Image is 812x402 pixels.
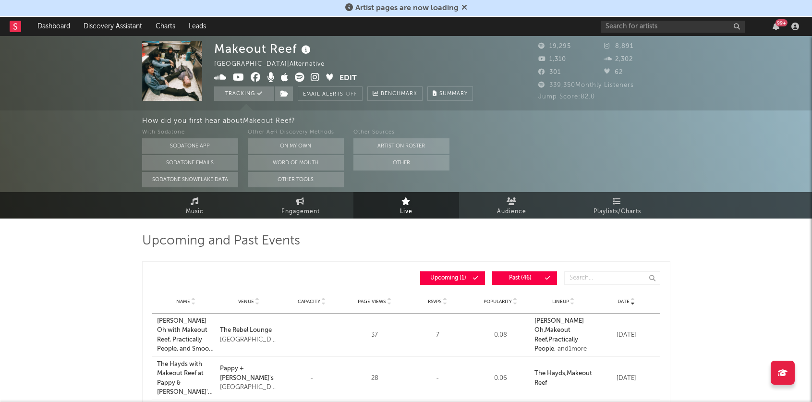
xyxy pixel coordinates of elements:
button: Email AlertsOff [298,86,363,101]
a: Benchmark [367,86,423,101]
button: Sodatone Emails [142,155,238,171]
a: The Hayds with Makeout Reef at Pappy & [PERSON_NAME]'s [GEOGRAPHIC_DATA] ([DATE]) [157,360,215,397]
span: Page Views [358,299,386,305]
a: [PERSON_NAME] Oh, [534,318,584,334]
div: 0.08 [472,330,530,340]
span: Dismiss [461,4,467,12]
input: Search for artists [601,21,745,33]
button: 99+ [773,23,779,30]
button: Summary [427,86,473,101]
span: 339,350 Monthly Listeners [538,82,634,88]
span: Name [176,299,190,305]
button: Tracking [214,86,274,101]
a: The Rebel Lounge [220,326,278,335]
span: Upcoming ( 1 ) [426,275,471,281]
span: 62 [604,69,623,75]
span: 1,310 [538,56,566,62]
div: Makeout Reef [214,41,313,57]
a: Audience [459,192,565,219]
button: Other [353,155,449,171]
div: With Sodatone [142,127,238,138]
div: 99 + [776,19,788,26]
button: Sodatone App [142,138,238,154]
span: Lineup [552,299,569,305]
span: Playlists/Charts [594,206,641,218]
div: [GEOGRAPHIC_DATA], [GEOGRAPHIC_DATA], [GEOGRAPHIC_DATA] [220,383,278,392]
div: Other A&R Discovery Methods [248,127,344,138]
span: 8,891 [604,43,633,49]
em: Off [346,92,357,97]
a: Leads [182,17,213,36]
strong: The Hayds , [534,370,567,377]
span: 19,295 [538,43,571,49]
div: - [283,374,341,383]
span: Live [400,206,412,218]
div: - [409,374,467,383]
input: Search... [564,271,660,285]
span: Capacity [298,299,320,305]
a: Makeout Reef, [534,327,570,343]
a: Makeout Reef [534,370,592,386]
button: Past(46) [492,271,557,285]
span: Upcoming and Past Events [142,235,300,247]
button: Other Tools [248,172,344,187]
button: Edit [339,73,357,85]
span: RSVPs [428,299,441,305]
a: Pappy + [PERSON_NAME]'s [220,364,278,383]
div: [GEOGRAPHIC_DATA] | Alternative [214,59,336,70]
span: Past ( 46 ) [498,275,543,281]
span: Music [186,206,204,218]
button: Upcoming(1) [420,271,485,285]
div: 28 [346,374,404,383]
span: 2,302 [604,56,633,62]
a: [PERSON_NAME] Oh with Makeout Reef, Practically People, and Smooth Hands at The Rebel Lounge ([DA... [157,317,215,354]
span: Summary [439,91,468,97]
strong: [PERSON_NAME] Oh , [534,318,584,334]
a: Dashboard [31,17,77,36]
span: Date [618,299,630,305]
a: Music [142,192,248,219]
div: , and 1 more [534,317,593,354]
button: Artist on Roster [353,138,449,154]
a: Practically People [534,337,578,353]
a: Playlists/Charts [565,192,670,219]
div: Other Sources [353,127,449,138]
div: [DATE] [597,330,655,340]
button: On My Own [248,138,344,154]
span: Jump Score: 82.0 [538,94,595,100]
span: Artist pages are now loading [355,4,459,12]
a: Charts [149,17,182,36]
span: Benchmark [381,88,417,100]
div: [GEOGRAPHIC_DATA], [GEOGRAPHIC_DATA], [GEOGRAPHIC_DATA] [220,335,278,345]
span: Popularity [484,299,512,305]
a: Live [353,192,459,219]
span: 301 [538,69,561,75]
span: Audience [497,206,526,218]
div: [DATE] [597,374,655,383]
span: Venue [238,299,254,305]
a: Engagement [248,192,353,219]
div: 7 [409,330,467,340]
button: Word Of Mouth [248,155,344,171]
a: The Hayds, [534,370,567,377]
div: - [283,330,341,340]
button: Sodatone Snowflake Data [142,172,238,187]
div: 0.06 [472,374,530,383]
span: Engagement [281,206,320,218]
a: Discovery Assistant [77,17,149,36]
strong: Makeout Reef , [534,327,570,343]
div: 37 [346,330,404,340]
